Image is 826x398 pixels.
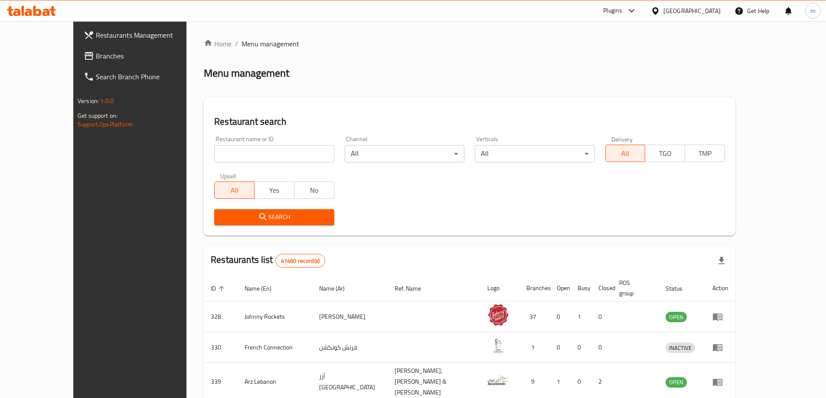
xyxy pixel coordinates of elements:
td: 328 [204,301,238,332]
img: French Connection [487,335,509,356]
span: m [810,6,816,16]
span: Status [666,283,694,294]
span: 1.0.0 [100,95,114,107]
label: Upsell [220,173,236,179]
a: Home [204,39,232,49]
td: 330 [204,332,238,363]
div: OPEN [666,377,687,388]
span: Ref. Name [395,283,432,294]
th: Logo [480,275,519,301]
div: Menu [712,311,728,322]
th: Action [705,275,735,301]
span: INACTIVE [666,343,695,353]
span: Branches [96,51,204,61]
span: Menu management [242,39,299,49]
div: All [475,145,594,162]
td: French Connection [238,332,312,363]
div: Export file [711,250,732,271]
span: Name (Ar) [319,283,356,294]
td: 0 [571,332,591,363]
span: No [298,184,331,197]
input: Search for restaurant name or ID.. [214,145,334,162]
td: 0 [591,301,612,332]
th: Closed [591,275,612,301]
td: 1 [571,301,591,332]
span: OPEN [666,312,687,322]
a: Branches [77,45,211,66]
button: Search [214,209,334,225]
span: Restaurants Management [96,30,204,40]
div: Menu [712,377,728,387]
button: Yes [254,181,294,199]
span: OPEN [666,377,687,387]
a: Search Branch Phone [77,66,211,87]
td: Johnny Rockets [238,301,312,332]
img: Johnny Rockets [487,304,509,326]
td: [PERSON_NAME] [312,301,388,332]
span: Name (En) [245,283,283,294]
th: Busy [571,275,591,301]
span: 41460 record(s) [276,257,325,265]
label: Delivery [611,136,633,142]
td: 0 [591,332,612,363]
h2: Restaurant search [214,115,725,128]
td: 0 [550,332,571,363]
a: Restaurants Management [77,25,211,45]
span: All [218,184,251,197]
div: [GEOGRAPHIC_DATA] [663,6,721,16]
th: Open [550,275,571,301]
li: / [235,39,238,49]
span: TGO [649,147,682,160]
button: TGO [645,145,685,162]
div: OPEN [666,312,687,322]
img: Arz Lebanon [487,369,509,391]
div: Plugins [603,6,622,16]
a: Support.OpsPlatform [78,119,133,130]
td: 0 [550,301,571,332]
td: 37 [519,301,550,332]
span: TMP [689,147,722,160]
div: All [345,145,464,162]
span: Version: [78,95,99,107]
h2: Menu management [204,66,289,80]
span: POS group [619,278,648,298]
div: Menu [712,342,728,353]
div: Total records count [275,254,325,268]
h2: Restaurants list [211,253,325,268]
th: Branches [519,275,550,301]
nav: breadcrumb [204,39,735,49]
button: All [214,181,255,199]
span: Yes [258,184,291,197]
button: All [605,145,646,162]
span: Search [221,212,327,223]
button: No [294,181,334,199]
span: All [609,147,642,160]
span: ID [211,283,227,294]
td: فرنش كونكشن [312,332,388,363]
span: Search Branch Phone [96,71,204,82]
button: TMP [685,145,725,162]
span: Get support on: [78,110,118,121]
td: 1 [519,332,550,363]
